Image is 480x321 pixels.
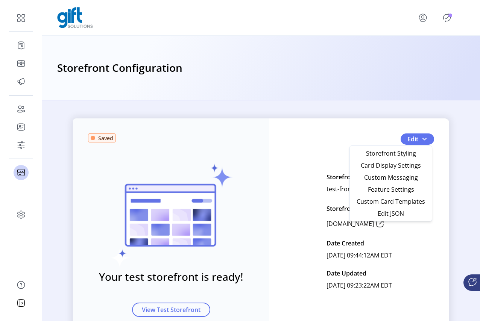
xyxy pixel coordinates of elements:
[351,207,430,220] li: Edit JSON
[142,305,201,314] span: View Test Storefront
[351,171,430,183] li: Custom Messaging
[327,249,392,261] p: [DATE] 09:44:12AM EDT
[408,9,441,27] button: menu
[327,267,366,279] p: Date Updated
[327,204,370,213] p: Storefront URL
[327,219,374,228] p: [DOMAIN_NAME]
[401,133,434,145] button: Edit
[351,147,430,159] li: Storefront Styling
[99,269,243,285] h3: Your test storefront is ready!
[441,12,453,24] button: Publisher Panel
[327,171,375,183] p: Storefront Name
[351,183,430,195] li: Feature Settings
[356,162,426,168] span: Card Display Settings
[351,159,430,171] li: Card Display Settings
[327,183,354,195] p: test-front
[356,150,426,156] span: Storefront Styling
[356,198,426,204] span: Custom Card Templates
[351,195,430,207] li: Custom Card Templates
[356,174,426,180] span: Custom Messaging
[356,210,426,217] span: Edit JSON
[327,279,392,291] p: [DATE] 09:23:22AM EDT
[57,7,93,28] img: logo
[356,186,426,192] span: Feature Settings
[98,134,113,142] span: Saved
[327,237,364,249] p: Date Created
[407,135,418,144] span: Edit
[57,60,182,76] h3: Storefront Configuration
[132,303,210,317] button: View Test Storefront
